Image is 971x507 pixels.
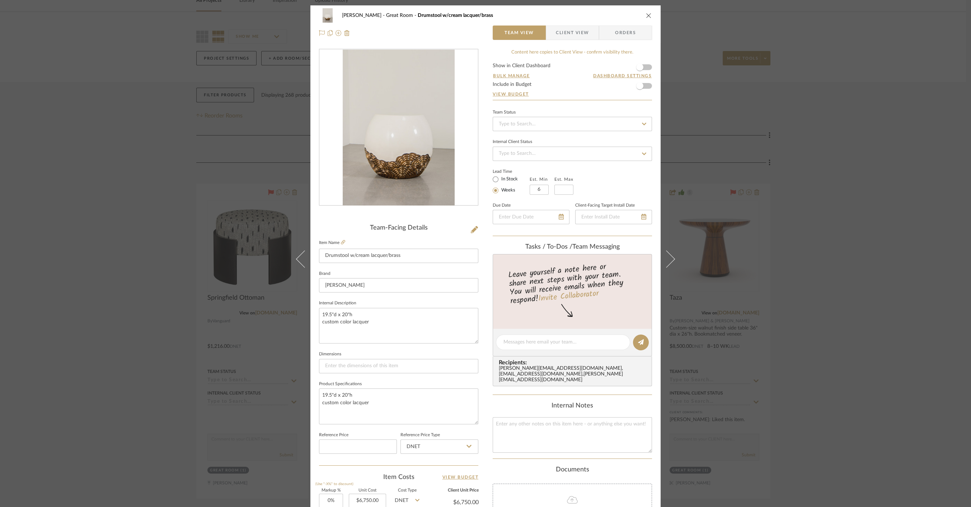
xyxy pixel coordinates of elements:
[344,30,350,36] img: Remove from project
[499,366,649,383] div: [PERSON_NAME][EMAIL_ADDRESS][DOMAIN_NAME] , [EMAIL_ADDRESS][DOMAIN_NAME] , [PERSON_NAME][EMAIL_AD...
[319,352,341,356] label: Dimensions
[607,26,644,40] span: Orders
[646,12,652,19] button: close
[319,249,478,263] input: Enter Item Name
[392,489,422,492] label: Cost Type
[500,187,515,194] label: Weeks
[505,26,534,40] span: Team View
[418,13,493,18] span: Drumstool w/cream lacquer/brass
[319,301,356,305] label: Internal Description
[493,243,652,251] div: team Messaging
[499,359,649,366] span: Recipients:
[493,91,652,97] a: View Budget
[400,433,440,437] label: Reference Price Type
[493,140,532,144] div: Internal Client Status
[319,8,336,23] img: 495a370e-16b1-4a27-b109-d82df2c7a74b_48x40.jpg
[493,73,530,79] button: Bulk Manage
[386,13,418,18] span: Great Room
[319,382,362,386] label: Product Specifications
[349,489,386,492] label: Unit Cost
[319,272,330,276] label: Brand
[530,177,548,182] label: Est. Min
[319,473,478,481] div: Item Costs
[319,224,478,232] div: Team-Facing Details
[493,210,569,224] input: Enter Due Date
[493,204,511,207] label: Due Date
[575,210,652,224] input: Enter Install Date
[556,26,589,40] span: Client View
[492,259,653,307] div: Leave yourself a note here or share next steps with your team. You will receive emails when they ...
[319,359,478,373] input: Enter the dimensions of this item
[554,177,573,182] label: Est. Max
[319,433,348,437] label: Reference Price
[428,489,479,492] label: Client Unit Price
[493,49,652,56] div: Content here copies to Client View - confirm visibility there.
[493,466,652,474] div: Documents
[342,13,386,18] span: [PERSON_NAME]
[493,175,530,195] mat-radio-group: Select item type
[493,147,652,161] input: Type to Search…
[319,50,478,206] div: 0
[319,278,478,292] input: Enter Brand
[593,73,652,79] button: Dashboard Settings
[493,111,516,114] div: Team Status
[319,489,343,492] label: Markup %
[575,204,635,207] label: Client-Facing Target Install Date
[493,117,652,131] input: Type to Search…
[319,240,345,246] label: Item Name
[500,176,518,183] label: In Stock
[538,287,599,305] a: Invite Collaborator
[343,50,455,206] img: 495a370e-16b1-4a27-b109-d82df2c7a74b_436x436.jpg
[493,402,652,410] div: Internal Notes
[525,244,572,250] span: Tasks / To-Dos /
[442,473,479,481] a: View Budget
[493,168,530,175] label: Lead Time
